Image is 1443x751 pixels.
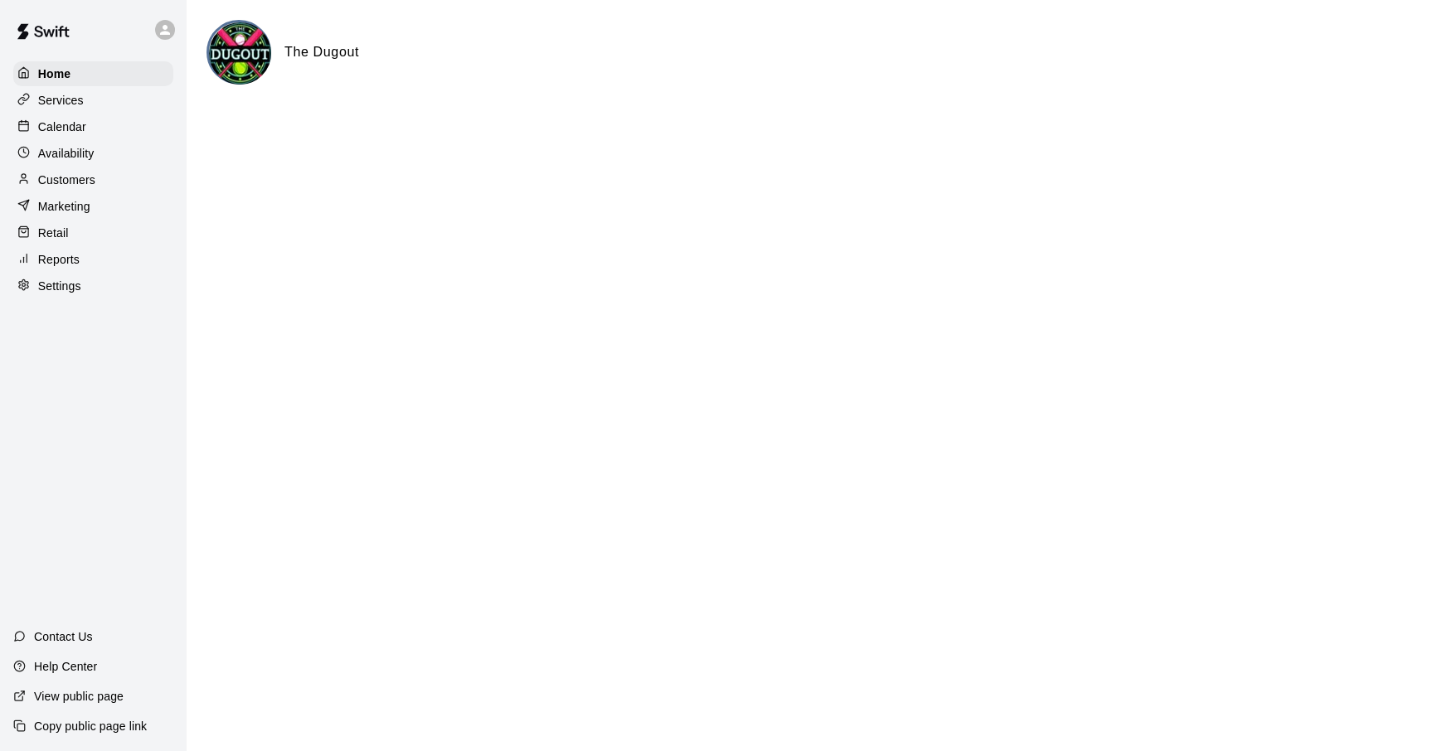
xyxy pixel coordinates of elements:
p: Help Center [34,658,97,675]
p: Reports [38,251,80,268]
a: Settings [13,274,173,298]
a: Customers [13,167,173,192]
p: Services [38,92,84,109]
p: Marketing [38,198,90,215]
a: Marketing [13,194,173,219]
p: Customers [38,172,95,188]
a: Calendar [13,114,173,139]
p: View public page [34,688,124,705]
a: Availability [13,141,173,166]
a: Services [13,88,173,113]
p: Retail [38,225,69,241]
img: The Dugout logo [209,22,271,85]
p: Settings [38,278,81,294]
p: Copy public page link [34,718,147,734]
a: Home [13,61,173,86]
p: Availability [38,145,95,162]
h6: The Dugout [284,41,359,63]
a: Retail [13,220,173,245]
p: Calendar [38,119,86,135]
a: Reports [13,247,173,272]
p: Contact Us [34,628,93,645]
p: Home [38,65,71,82]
